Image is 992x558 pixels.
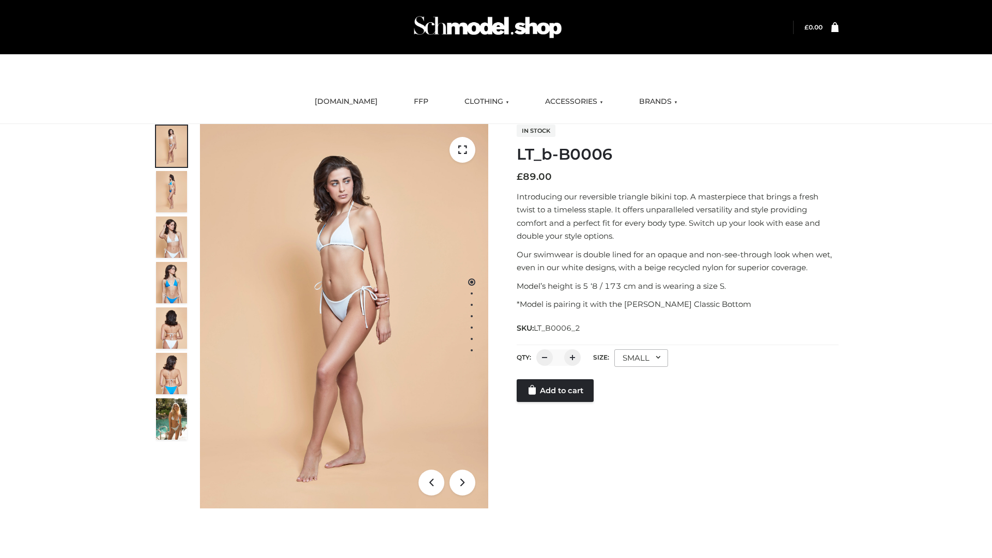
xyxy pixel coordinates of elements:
[156,216,187,258] img: ArielClassicBikiniTop_CloudNine_AzureSky_OW114ECO_3-scaled.jpg
[517,125,555,137] span: In stock
[406,90,436,113] a: FFP
[410,7,565,48] img: Schmodel Admin 964
[200,124,488,508] img: LT_b-B0006
[156,171,187,212] img: ArielClassicBikiniTop_CloudNine_AzureSky_OW114ECO_2-scaled.jpg
[517,145,839,164] h1: LT_b-B0006
[517,280,839,293] p: Model’s height is 5 ‘8 / 173 cm and is wearing a size S.
[517,171,552,182] bdi: 89.00
[804,23,809,31] span: £
[156,262,187,303] img: ArielClassicBikiniTop_CloudNine_AzureSky_OW114ECO_4-scaled.jpg
[534,323,580,333] span: LT_B0006_2
[517,190,839,243] p: Introducing our reversible triangle bikini top. A masterpiece that brings a fresh twist to a time...
[156,398,187,440] img: Arieltop_CloudNine_AzureSky2.jpg
[631,90,685,113] a: BRANDS
[156,307,187,349] img: ArielClassicBikiniTop_CloudNine_AzureSky_OW114ECO_7-scaled.jpg
[517,322,581,334] span: SKU:
[517,379,594,402] a: Add to cart
[614,349,668,367] div: SMALL
[307,90,385,113] a: [DOMAIN_NAME]
[156,126,187,167] img: ArielClassicBikiniTop_CloudNine_AzureSky_OW114ECO_1-scaled.jpg
[457,90,517,113] a: CLOTHING
[517,248,839,274] p: Our swimwear is double lined for an opaque and non-see-through look when wet, even in our white d...
[593,353,609,361] label: Size:
[537,90,611,113] a: ACCESSORIES
[517,353,531,361] label: QTY:
[517,298,839,311] p: *Model is pairing it with the [PERSON_NAME] Classic Bottom
[517,171,523,182] span: £
[804,23,823,31] a: £0.00
[156,353,187,394] img: ArielClassicBikiniTop_CloudNine_AzureSky_OW114ECO_8-scaled.jpg
[804,23,823,31] bdi: 0.00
